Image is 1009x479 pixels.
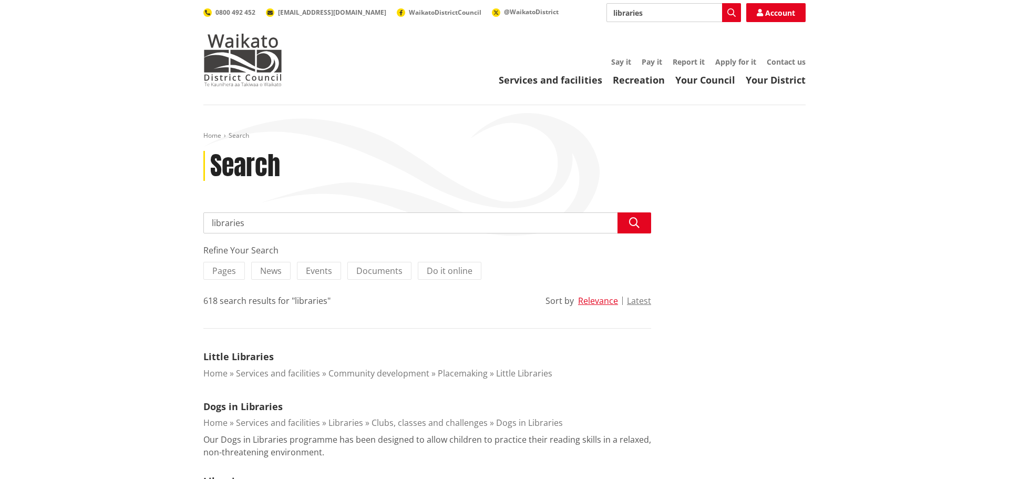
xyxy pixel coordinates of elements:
[372,417,488,429] a: Clubs, classes and challenges
[210,151,280,181] h1: Search
[203,8,255,17] a: 0800 492 452
[427,265,472,277] span: Do it online
[675,74,735,86] a: Your Council
[578,296,618,305] button: Relevance
[229,131,249,140] span: Search
[627,296,651,305] button: Latest
[409,8,481,17] span: WaikatoDistrictCouncil
[611,57,631,67] a: Say it
[673,57,705,67] a: Report it
[266,8,386,17] a: [EMAIL_ADDRESS][DOMAIN_NAME]
[496,368,552,379] a: Little Libraries
[328,417,363,429] a: Libraries
[499,74,602,86] a: Services and facilities
[203,294,331,307] div: 618 search results for "libraries"
[203,212,651,233] input: Search input
[642,57,662,67] a: Pay it
[746,3,806,22] a: Account
[203,34,282,86] img: Waikato District Council - Te Kaunihera aa Takiwaa o Waikato
[397,8,481,17] a: WaikatoDistrictCouncil
[606,3,741,22] input: Search input
[306,265,332,277] span: Events
[203,368,228,379] a: Home
[260,265,282,277] span: News
[545,294,574,307] div: Sort by
[496,417,563,429] a: Dogs in Libraries
[767,57,806,67] a: Contact us
[203,433,651,458] p: Our Dogs in Libraries programme has been designed to allow children to practice their reading ski...
[236,417,320,429] a: Services and facilities
[746,74,806,86] a: Your District
[203,244,651,257] div: Refine Your Search
[504,7,559,16] span: @WaikatoDistrict
[236,368,320,379] a: Services and facilities
[438,368,488,379] a: Placemaking
[203,350,274,363] a: Little Libraries
[203,131,806,140] nav: breadcrumb
[215,8,255,17] span: 0800 492 452
[203,400,283,413] a: Dogs in Libraries
[203,417,228,429] a: Home
[492,7,559,16] a: @WaikatoDistrict
[212,265,236,277] span: Pages
[328,368,429,379] a: Community development
[203,131,221,140] a: Home
[613,74,665,86] a: Recreation
[278,8,386,17] span: [EMAIL_ADDRESS][DOMAIN_NAME]
[356,265,403,277] span: Documents
[715,57,756,67] a: Apply for it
